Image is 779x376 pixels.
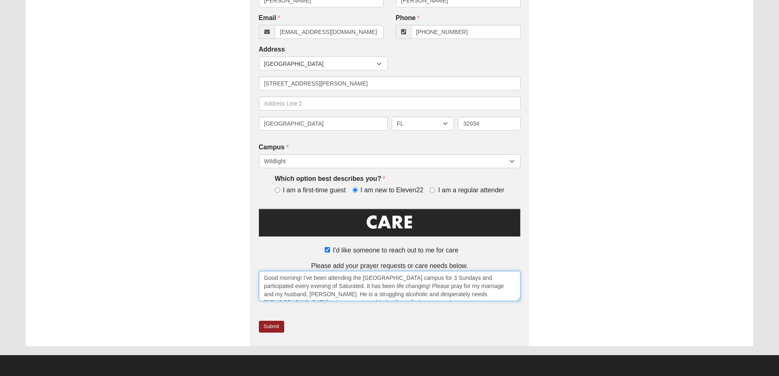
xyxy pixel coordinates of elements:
[438,186,504,195] span: I am a regular attender
[264,57,377,71] span: [GEOGRAPHIC_DATA]
[259,117,388,131] input: City
[352,187,358,193] input: I am new to Eleven22
[458,117,521,131] input: Zip
[275,187,280,193] input: I am a first-time guest
[259,207,521,244] img: Care.png
[259,261,521,301] div: Please add your prayer requests or care needs below.
[396,14,420,23] label: Phone
[259,77,521,90] input: Address Line 1
[259,143,289,152] label: Campus
[259,321,284,333] a: Submit
[430,187,435,193] input: I am a regular attender
[275,174,385,184] label: Which option best describes you?
[259,97,521,110] input: Address Line 2
[361,186,424,195] span: I am new to Eleven22
[325,247,330,252] input: I'd like someone to reach out to me for care
[259,45,285,54] label: Address
[283,186,346,195] span: I am a first-time guest
[259,14,281,23] label: Email
[333,247,458,254] span: I'd like someone to reach out to me for care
